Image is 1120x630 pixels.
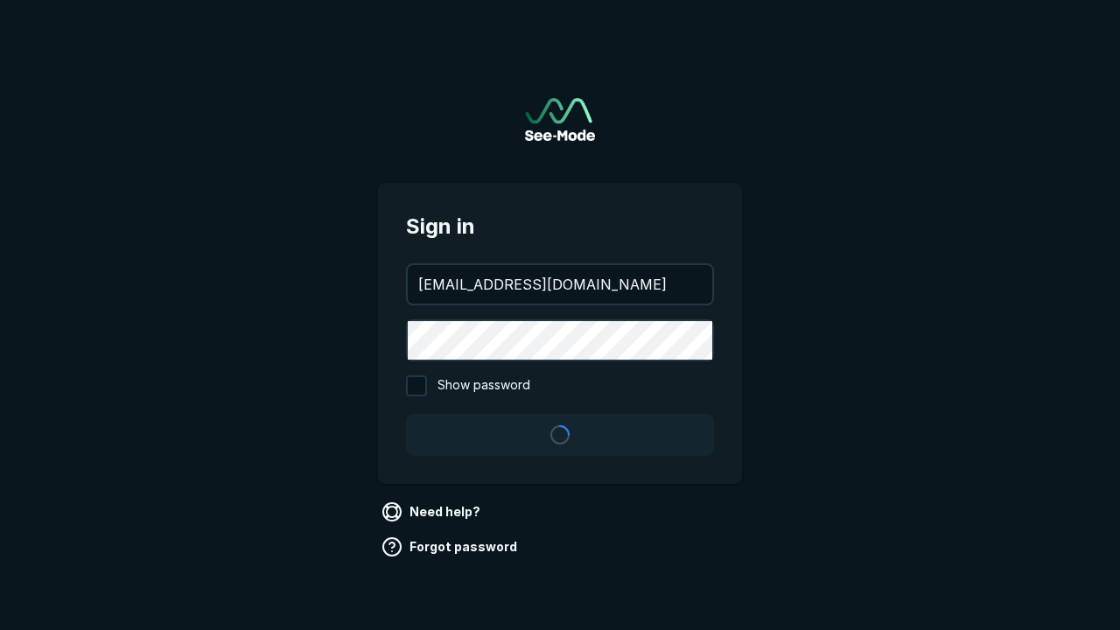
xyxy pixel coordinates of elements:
input: your@email.com [408,265,712,304]
span: Show password [437,375,530,396]
a: Forgot password [378,533,524,561]
a: Go to sign in [525,98,595,141]
img: See-Mode Logo [525,98,595,141]
a: Need help? [378,498,487,526]
span: Sign in [406,211,714,242]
